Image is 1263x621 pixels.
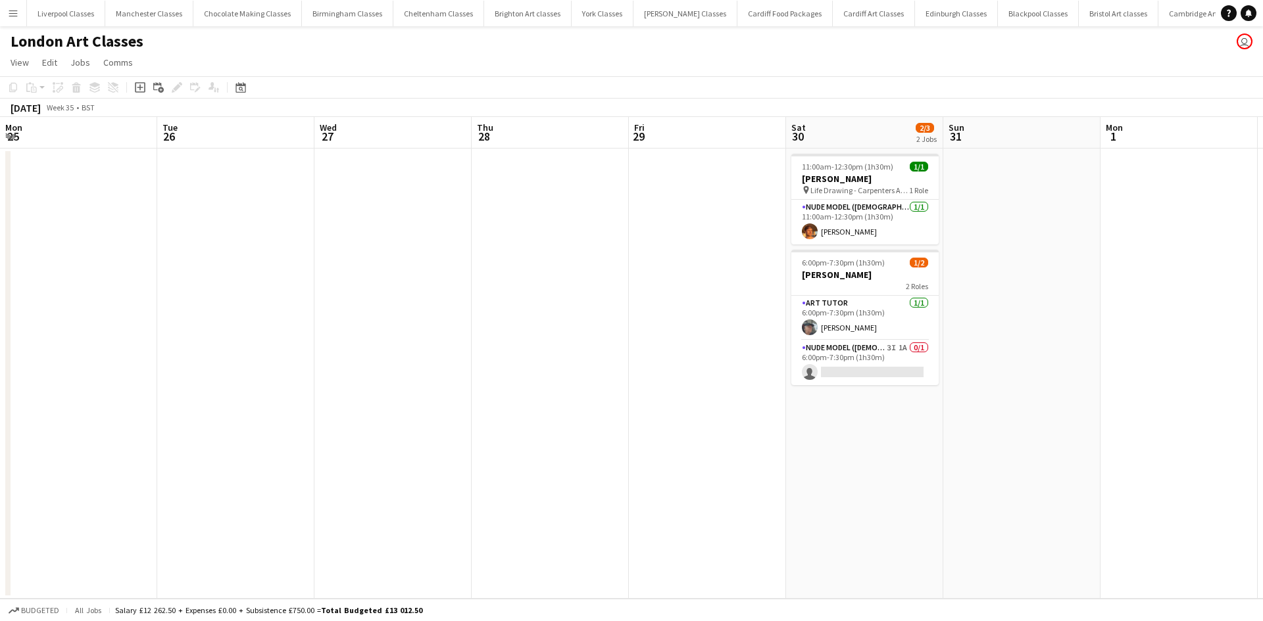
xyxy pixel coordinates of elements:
span: 31 [947,129,964,144]
span: Sat [791,122,806,133]
app-job-card: 6:00pm-7:30pm (1h30m)1/2[PERSON_NAME]2 RolesArt Tutor1/16:00pm-7:30pm (1h30m)[PERSON_NAME]Nude Mo... [791,250,939,385]
button: Budgeted [7,603,61,618]
span: Budgeted [21,606,59,615]
span: Sun [949,122,964,133]
span: 6:00pm-7:30pm (1h30m) [802,258,885,267]
span: Fri [634,122,645,133]
span: Mon [5,122,22,133]
span: View [11,57,29,68]
button: Manchester Classes [105,1,193,26]
button: Edinburgh Classes [915,1,998,26]
span: 2/3 [916,123,934,133]
span: 27 [318,129,337,144]
span: All jobs [72,605,104,615]
h3: [PERSON_NAME] [791,269,939,281]
a: Edit [37,54,62,71]
a: Jobs [65,54,95,71]
span: Tue [162,122,178,133]
div: [DATE] [11,101,41,114]
span: 1/2 [910,258,928,267]
span: 30 [789,129,806,144]
h3: [PERSON_NAME] [791,173,939,185]
button: Birmingham Classes [302,1,393,26]
app-job-card: 11:00am-12:30pm (1h30m)1/1[PERSON_NAME] Life Drawing - Carpenters Arms1 RoleNude Model ([DEMOGRAP... [791,154,939,244]
a: Comms [98,54,138,71]
button: Chocolate Making Classes [193,1,302,26]
div: Salary £12 262.50 + Expenses £0.00 + Subsistence £750.00 = [115,605,422,615]
button: Cambridge Art Classes [1158,1,1255,26]
span: Thu [477,122,493,133]
span: 28 [475,129,493,144]
app-card-role: Nude Model ([DEMOGRAPHIC_DATA])1/111:00am-12:30pm (1h30m)[PERSON_NAME] [791,200,939,244]
button: York Classes [572,1,633,26]
span: 25 [3,129,22,144]
button: Brighton Art classes [484,1,572,26]
span: 1 [1104,129,1123,144]
button: Bristol Art classes [1079,1,1158,26]
button: Blackpool Classes [998,1,1079,26]
span: Mon [1106,122,1123,133]
button: Cardiff Food Packages [737,1,833,26]
app-user-avatar: VOSH Limited [1237,34,1252,49]
button: Cardiff Art Classes [833,1,915,26]
button: [PERSON_NAME] Classes [633,1,737,26]
span: 26 [161,129,178,144]
span: Edit [42,57,57,68]
span: Total Budgeted £13 012.50 [321,605,422,615]
span: 1/1 [910,162,928,172]
div: 2 Jobs [916,134,937,144]
app-card-role: Nude Model ([DEMOGRAPHIC_DATA])3I1A0/16:00pm-7:30pm (1h30m) [791,340,939,385]
div: BST [82,103,95,112]
span: 29 [632,129,645,144]
span: 1 Role [909,185,928,195]
span: Wed [320,122,337,133]
app-card-role: Art Tutor1/16:00pm-7:30pm (1h30m)[PERSON_NAME] [791,296,939,340]
span: 11:00am-12:30pm (1h30m) [802,162,893,172]
span: Life Drawing - Carpenters Arms [810,185,909,195]
span: Week 35 [43,103,76,112]
a: View [5,54,34,71]
h1: London Art Classes [11,32,143,51]
span: Jobs [70,57,90,68]
span: 2 Roles [906,281,928,291]
span: Comms [103,57,133,68]
button: Liverpool Classes [27,1,105,26]
button: Cheltenham Classes [393,1,484,26]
